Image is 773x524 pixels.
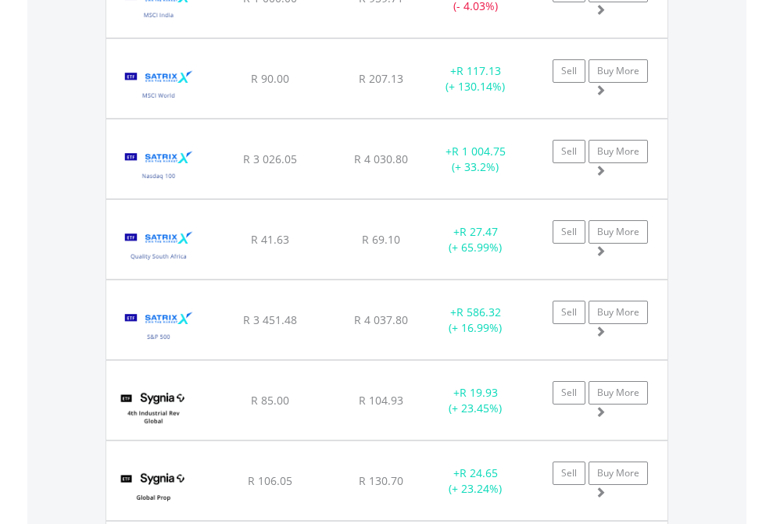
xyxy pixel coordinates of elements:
img: TFSA.STX500.png [114,300,204,355]
a: Sell [553,59,585,83]
span: R 4 037.80 [354,312,408,327]
div: + (+ 33.2%) [427,144,524,175]
span: R 85.00 [251,393,289,408]
span: R 4 030.80 [354,151,408,166]
a: Buy More [589,462,648,485]
span: R 41.63 [251,232,289,247]
div: + (+ 16.99%) [427,305,524,336]
div: + (+ 130.14%) [427,63,524,94]
span: R 130.70 [359,473,403,488]
img: TFSA.SYGP.png [114,461,193,516]
span: R 586.32 [456,305,501,319]
span: R 3 026.05 [243,151,297,166]
a: Sell [553,462,585,485]
div: + (+ 23.24%) [427,465,524,497]
a: Buy More [589,220,648,244]
span: R 69.10 [362,232,400,247]
a: Buy More [589,301,648,324]
div: + (+ 65.99%) [427,224,524,255]
span: R 3 451.48 [243,312,297,327]
img: TFSA.SYG4IR.png [114,380,193,436]
a: Buy More [589,140,648,163]
img: TFSA.STXWDM.png [114,59,204,114]
img: TFSA.STXNDQ.png [114,139,204,194]
a: Sell [553,220,585,244]
span: R 90.00 [251,71,289,86]
a: Buy More [589,59,648,83]
a: Sell [553,140,585,163]
span: R 1 004.75 [452,144,506,159]
a: Sell [553,301,585,324]
span: R 106.05 [248,473,292,488]
span: R 117.13 [456,63,501,78]
span: R 207.13 [359,71,403,86]
span: R 27.47 [460,224,498,239]
span: R 24.65 [460,465,498,480]
div: + (+ 23.45%) [427,385,524,416]
span: R 19.93 [460,385,498,400]
a: Sell [553,381,585,405]
a: Buy More [589,381,648,405]
img: TFSA.STXQUA.png [114,219,204,275]
span: R 104.93 [359,393,403,408]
